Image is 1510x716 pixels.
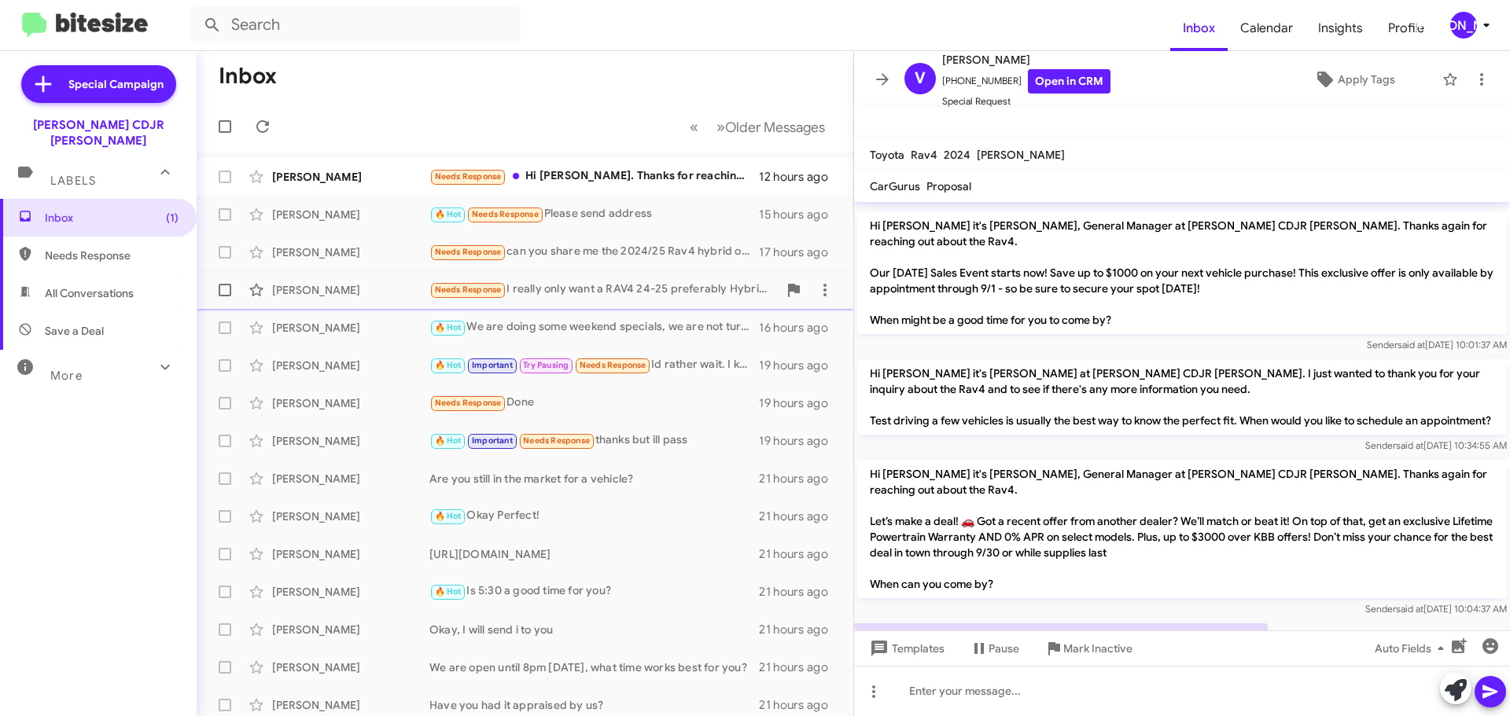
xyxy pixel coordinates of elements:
[272,169,429,185] div: [PERSON_NAME]
[1396,603,1423,615] span: said at
[759,546,841,562] div: 21 hours ago
[435,398,502,408] span: Needs Response
[435,360,462,370] span: 🔥 Hot
[272,584,429,600] div: [PERSON_NAME]
[759,395,841,411] div: 19 hours ago
[272,244,429,260] div: [PERSON_NAME]
[1376,6,1437,51] a: Profile
[429,697,759,713] div: Have you had it appraised by us?
[272,697,429,713] div: [PERSON_NAME]
[272,358,429,373] div: [PERSON_NAME]
[429,205,759,223] div: Please send address
[272,546,429,562] div: [PERSON_NAME]
[707,111,834,143] button: Next
[429,659,759,675] div: We are open until 8pm [DATE], what time works best for you?
[472,360,513,370] span: Important
[50,369,83,383] span: More
[272,433,429,449] div: [PERSON_NAME]
[1398,339,1425,351] span: said at
[429,546,759,562] div: [URL][DOMAIN_NAME]
[759,509,841,524] div: 21 hours ago
[759,697,841,713] div: 21 hours ago
[759,244,841,260] div: 17 hours ago
[272,320,429,336] div: [PERSON_NAME]
[45,285,134,301] span: All Conversations
[942,69,1110,94] span: [PHONE_NUMBER]
[911,148,937,162] span: Rav4
[915,66,926,91] span: V
[429,318,759,336] div: We are doing some weekend specials, we are not turning down any reasonable offer on it. Can you c...
[50,174,96,188] span: Labels
[429,431,759,450] div: thanks but ill pass
[523,360,569,370] span: Try Pausing
[759,207,841,222] div: 15 hours ago
[1032,634,1145,663] button: Mark Inactive
[759,659,841,675] div: 21 hours ago
[759,584,841,600] div: 21 hours ago
[166,210,179,226] span: (1)
[272,207,429,222] div: [PERSON_NAME]
[759,358,841,373] div: 19 hours ago
[1365,439,1507,451] span: Sender [DATE] 10:34:55 AM
[429,394,759,412] div: Done
[759,433,841,449] div: 19 hours ago
[716,117,725,137] span: »
[681,111,834,143] nav: Page navigation example
[435,285,502,295] span: Needs Response
[435,511,462,521] span: 🔥 Hot
[429,281,778,299] div: I really only want a RAV4 24-25 preferably Hybrid. No red, blue and no dark grey. Anddd must have...
[1306,6,1376,51] a: Insights
[435,171,502,182] span: Needs Response
[690,117,698,137] span: «
[1063,634,1132,663] span: Mark Inactive
[472,435,513,446] span: Important
[523,435,590,446] span: Needs Response
[580,360,646,370] span: Needs Response
[429,167,759,185] div: Hi [PERSON_NAME]. Thanks for reaching out. Not currently in the market, but when we trade in our ...
[1437,12,1493,39] button: [PERSON_NAME]
[989,634,1019,663] span: Pause
[1170,6,1228,51] span: Inbox
[977,148,1065,162] span: [PERSON_NAME]
[1273,65,1434,94] button: Apply Tags
[1450,12,1477,39] div: [PERSON_NAME]
[429,507,759,525] div: Okay Perfect!
[429,356,759,374] div: Id rather wait. I know what I want and am not going to settle. Thank you though. Ill reach out ar...
[680,111,708,143] button: Previous
[759,471,841,487] div: 21 hours ago
[759,622,841,637] div: 21 hours ago
[942,50,1110,69] span: [PERSON_NAME]
[435,209,462,219] span: 🔥 Hot
[1362,634,1463,663] button: Auto Fields
[1396,439,1423,451] span: said at
[857,359,1507,435] p: Hi [PERSON_NAME] it's [PERSON_NAME] at [PERSON_NAME] CDJR [PERSON_NAME]. I just wanted to thank y...
[21,65,176,103] a: Special Campaign
[190,6,521,44] input: Search
[1228,6,1306,51] a: Calendar
[926,179,971,193] span: Proposal
[429,622,759,637] div: Okay, I will send i to you
[944,148,970,162] span: 2024
[870,179,920,193] span: CarGurus
[435,322,462,332] span: 🔥 Hot
[472,209,539,219] span: Needs Response
[45,248,179,263] span: Needs Response
[272,395,429,411] div: [PERSON_NAME]
[272,282,429,298] div: [PERSON_NAME]
[1367,339,1507,351] span: Sender [DATE] 10:01:37 AM
[759,320,841,336] div: 16 hours ago
[857,211,1507,334] p: Hi [PERSON_NAME] it's [PERSON_NAME], General Manager at [PERSON_NAME] CDJR [PERSON_NAME]. Thanks ...
[942,94,1110,109] span: Special Request
[429,582,759,600] div: Is 5:30 a good time for you?
[867,634,945,663] span: Templates
[272,471,429,487] div: [PERSON_NAME]
[272,509,429,524] div: [PERSON_NAME]
[272,659,429,675] div: [PERSON_NAME]
[272,622,429,637] div: [PERSON_NAME]
[435,435,462,446] span: 🔥 Hot
[857,623,1268,652] p: can you share me the 2024/25 Rav4 hybrid or Rav4 Prime details on your lot
[68,76,164,92] span: Special Campaign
